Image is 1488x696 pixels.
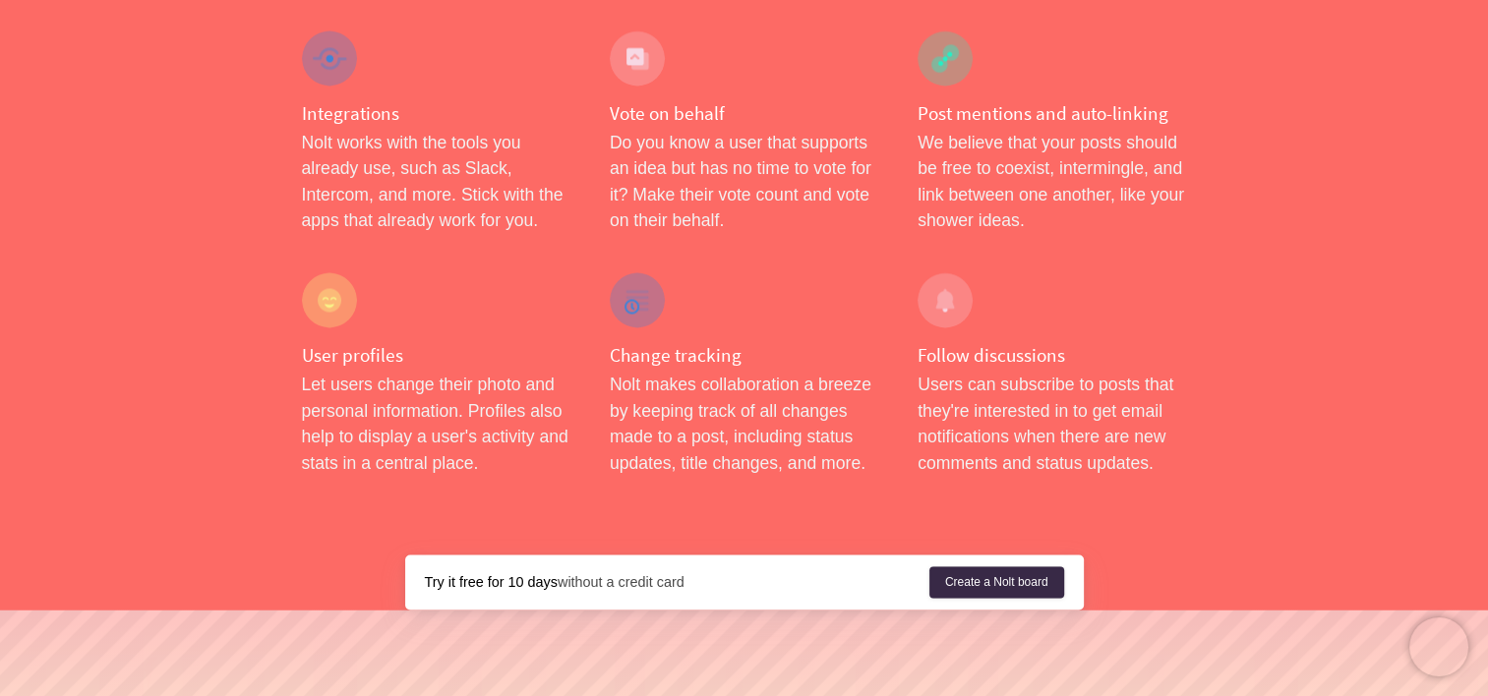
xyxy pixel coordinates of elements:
[610,101,878,126] h4: Vote on behalf
[918,372,1186,476] p: Users can subscribe to posts that they're interested in to get email notifications when there are...
[610,343,878,368] h4: Change tracking
[1409,617,1468,676] iframe: Chatra live chat
[302,130,570,234] p: Nolt works with the tools you already use, such as Slack, Intercom, and more. Stick with the apps...
[302,372,570,476] p: Let users change their photo and personal information. Profiles also help to display a user's act...
[425,574,558,590] strong: Try it free for 10 days
[425,572,929,592] div: without a credit card
[918,130,1186,234] p: We believe that your posts should be free to coexist, intermingle, and link between one another, ...
[302,343,570,368] h4: User profiles
[610,130,878,234] p: Do you know a user that supports an idea but has no time to vote for it? Make their vote count an...
[918,101,1186,126] h4: Post mentions and auto-linking
[929,566,1064,598] a: Create a Nolt board
[610,372,878,476] p: Nolt makes collaboration a breeze by keeping track of all changes made to a post, including statu...
[302,101,570,126] h4: Integrations
[918,343,1186,368] h4: Follow discussions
